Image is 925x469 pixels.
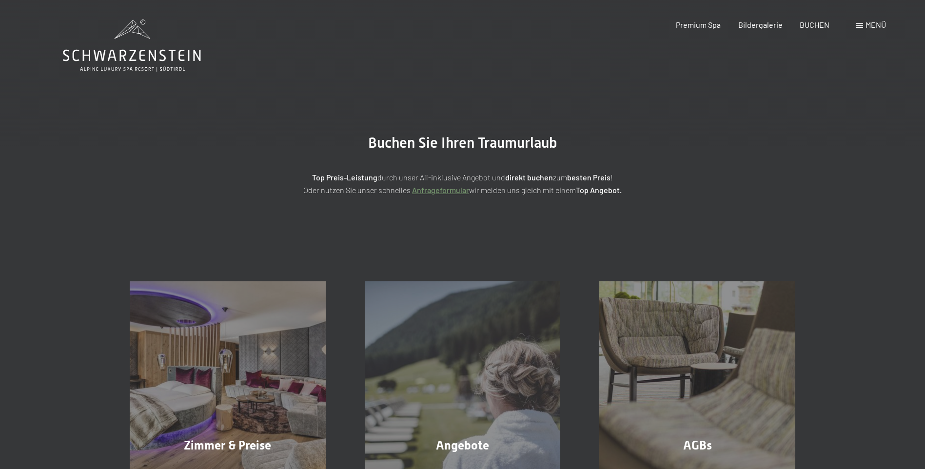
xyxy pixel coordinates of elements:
span: Menü [866,20,886,29]
strong: direkt buchen [505,173,553,182]
strong: Top Angebot. [576,185,622,195]
a: Bildergalerie [738,20,783,29]
a: Premium Spa [676,20,721,29]
span: Zimmer & Preise [184,438,271,452]
a: Anfrageformular [412,185,469,195]
strong: Top Preis-Leistung [312,173,377,182]
span: Angebote [436,438,489,452]
p: durch unser All-inklusive Angebot und zum ! Oder nutzen Sie unser schnelles wir melden uns gleich... [219,171,707,196]
a: BUCHEN [800,20,829,29]
span: AGBs [683,438,712,452]
strong: besten Preis [567,173,610,182]
span: Buchen Sie Ihren Traumurlaub [368,134,557,151]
